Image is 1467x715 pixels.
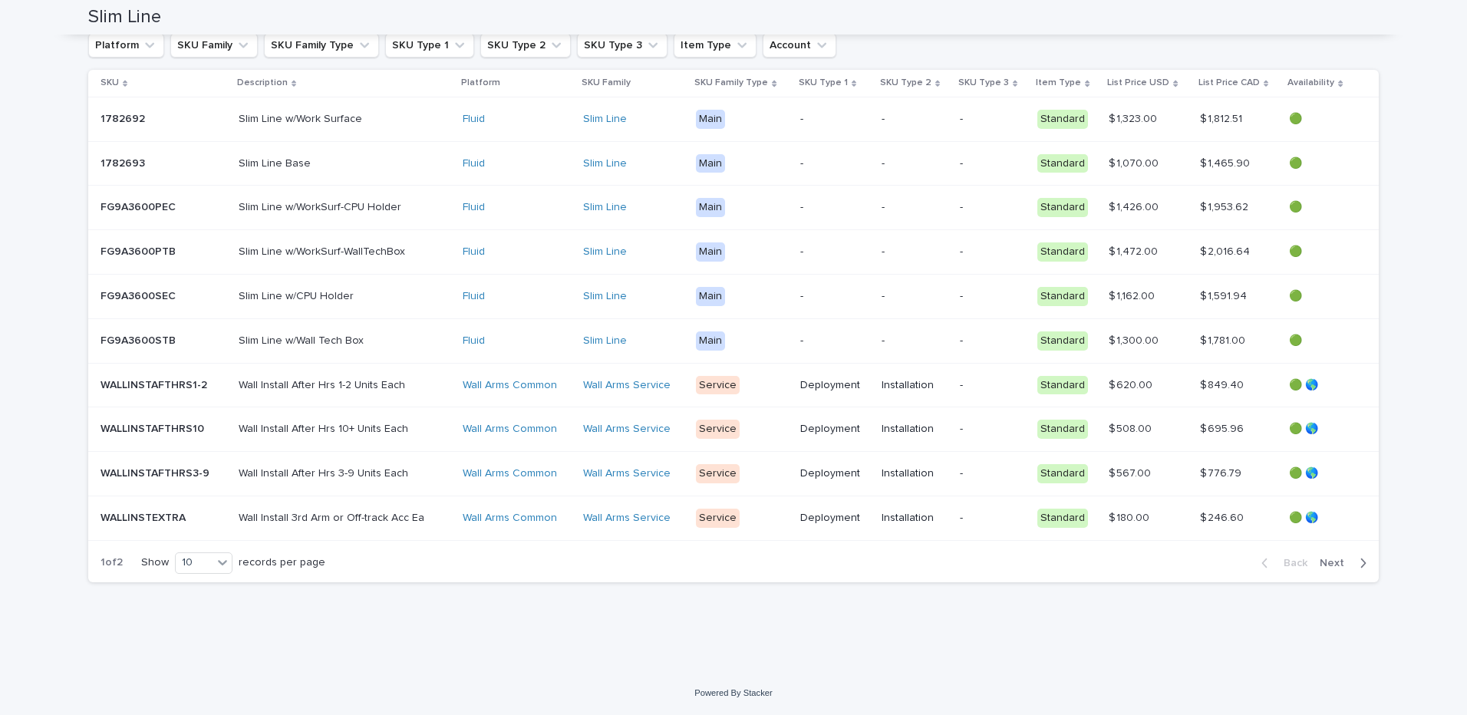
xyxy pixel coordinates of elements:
[1200,509,1247,525] p: $ 246.60
[463,201,485,214] a: Fluid
[1107,74,1169,91] p: List Price USD
[463,245,485,259] a: Fluid
[1200,242,1253,259] p: $ 2,016.64
[1200,420,1247,436] p: $ 695.96
[583,379,671,392] a: Wall Arms Service
[239,376,408,392] p: Wall Install After Hrs 1-2 Units Each
[1314,556,1379,570] button: Next
[1036,74,1081,91] p: Item Type
[800,157,869,170] p: -
[463,512,557,525] a: Wall Arms Common
[1289,245,1354,259] p: 🟢
[88,318,1380,363] tr: FG9A3600STBFG9A3600STB Slim Line w/Wall Tech BoxSlim Line w/Wall Tech Box Fluid Slim Line Main---...
[800,245,869,259] p: -
[882,157,948,170] p: -
[882,334,948,348] p: -
[1109,110,1160,126] p: $ 1,323.00
[480,33,571,58] button: SKU Type 2
[960,423,1025,436] p: -
[583,201,627,214] a: Slim Line
[88,274,1380,318] tr: FG9A3600SECFG9A3600SEC Slim Line w/CPU HolderSlim Line w/CPU Holder Fluid Slim Line Main---Standa...
[674,33,757,58] button: Item Type
[882,290,948,303] p: -
[239,556,325,569] p: records per page
[1274,558,1307,568] span: Back
[463,423,557,436] a: Wall Arms Common
[577,33,668,58] button: SKU Type 3
[583,334,627,348] a: Slim Line
[960,113,1025,126] p: -
[1200,154,1253,170] p: $ 1,465.90
[1037,154,1088,173] div: Standard
[694,688,772,697] a: Powered By Stacker
[463,467,557,480] a: Wall Arms Common
[239,287,357,303] p: Slim Line w/CPU Holder
[239,420,411,436] p: Wall Install After Hrs 10+ Units Each
[800,334,869,348] p: -
[88,186,1380,230] tr: FG9A3600PECFG9A3600PEC Slim Line w/WorkSurf-CPU HolderSlim Line w/WorkSurf-CPU Holder Fluid Slim ...
[960,201,1025,214] p: -
[1289,113,1354,126] p: 🟢
[882,113,948,126] p: -
[1289,512,1354,525] p: 🟢 🌎
[463,290,485,303] a: Fluid
[800,290,869,303] p: -
[239,154,314,170] p: Slim Line Base
[239,198,404,214] p: Slim Line w/WorkSurf-CPU Holder
[88,33,164,58] button: Platform
[88,363,1380,407] tr: WALLINSTAFTHRS1-2WALLINSTAFTHRS1-2 Wall Install After Hrs 1-2 Units EachWall Install After Hrs 1-...
[239,509,427,525] p: Wall Install 3rd Arm or Off-track Acc Ea
[800,423,869,436] p: Deployment
[696,154,725,173] div: Main
[763,33,836,58] button: Account
[239,331,367,348] p: Slim Line w/Wall Tech Box
[1109,376,1155,392] p: $ 620.00
[463,334,485,348] a: Fluid
[696,331,725,351] div: Main
[696,242,725,262] div: Main
[960,245,1025,259] p: -
[1037,420,1088,439] div: Standard
[799,74,848,91] p: SKU Type 1
[696,110,725,129] div: Main
[101,198,179,214] p: FG9A3600PEC
[800,113,869,126] p: -
[1320,558,1353,568] span: Next
[170,33,258,58] button: SKU Family
[101,74,119,91] p: SKU
[800,512,869,525] p: Deployment
[88,544,135,582] p: 1 of 2
[1037,110,1088,129] div: Standard
[696,287,725,306] div: Main
[1200,331,1248,348] p: $ 1,781.00
[582,74,631,91] p: SKU Family
[88,407,1380,452] tr: WALLINSTAFTHRS10WALLINSTAFTHRS10 Wall Install After Hrs 10+ Units EachWall Install After Hrs 10+ ...
[1289,379,1354,392] p: 🟢 🌎
[1198,74,1260,91] p: List Price CAD
[239,110,365,126] p: Slim Line w/Work Surface
[882,467,948,480] p: Installation
[101,287,179,303] p: FG9A3600SEC
[960,512,1025,525] p: -
[583,245,627,259] a: Slim Line
[583,290,627,303] a: Slim Line
[239,242,408,259] p: Slim Line w/WorkSurf-WallTechBox
[237,74,288,91] p: Description
[385,33,474,58] button: SKU Type 1
[1109,154,1162,170] p: $ 1,070.00
[696,509,740,528] div: Service
[1037,464,1088,483] div: Standard
[141,556,169,569] p: Show
[960,157,1025,170] p: -
[1289,423,1354,436] p: 🟢 🌎
[1200,198,1251,214] p: $ 1,953.62
[960,290,1025,303] p: -
[1037,198,1088,217] div: Standard
[463,113,485,126] a: Fluid
[960,334,1025,348] p: -
[583,113,627,126] a: Slim Line
[696,376,740,395] div: Service
[463,157,485,170] a: Fluid
[1109,331,1162,348] p: $ 1,300.00
[696,198,725,217] div: Main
